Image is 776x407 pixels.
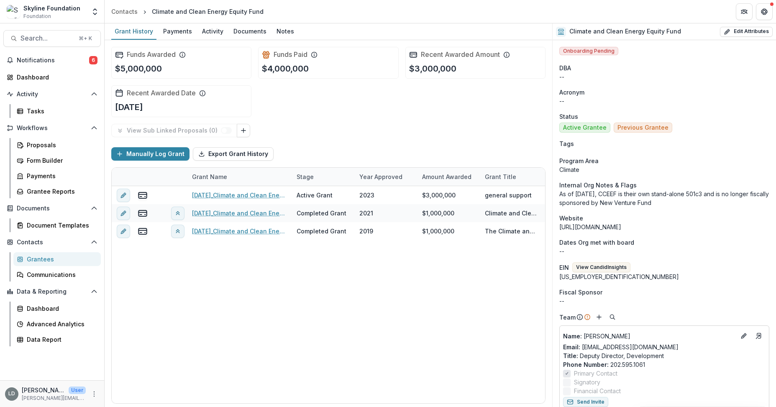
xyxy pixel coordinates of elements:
div: Documents [230,25,270,37]
button: Get Help [756,3,773,20]
button: edit [117,207,130,220]
div: Climate and Clean Energy Equity Fund [152,7,264,16]
div: 2023 [359,191,374,200]
button: Manually Log Grant [111,147,190,161]
div: Stage [292,172,319,181]
h2: Recent Awarded Date [127,89,196,97]
h2: Funds Paid [274,51,307,59]
a: Payments [160,23,195,40]
button: Search... [3,30,101,47]
div: -- [559,72,769,81]
div: Grant Title [480,168,543,186]
span: Previous Grantee [617,124,668,131]
div: Amount Awarded [417,172,476,181]
button: Export Grant History [193,147,274,161]
p: [DATE] [115,101,143,113]
div: Payments [27,172,94,180]
a: Payments [13,169,101,183]
a: [DATE]_Climate and Clean Energy Equity Fund_1000000 [192,209,287,218]
span: Primary Contact [574,369,617,378]
button: Edit [739,331,749,341]
span: Status [559,112,578,121]
a: Grantee Reports [13,184,101,198]
div: Contacts [111,7,138,16]
div: Year approved [354,172,407,181]
a: Go to contact [752,329,766,343]
span: Title : [563,352,578,359]
p: [PERSON_NAME][EMAIL_ADDRESS][DOMAIN_NAME] [22,394,86,402]
div: [US_EMPLOYER_IDENTIFICATION_NUMBER] [559,272,769,281]
button: view-payments [138,226,148,236]
nav: breadcrumb [108,5,267,18]
p: As of [DATE], CCEEF is their own stand-alone 501c3 and is no longer fiscally sponsored by New Ven... [559,189,769,207]
a: Data Report [13,333,101,346]
span: Active Grantee [563,124,607,131]
div: Grant Term [543,168,605,186]
p: User [69,387,86,394]
div: Activity [199,25,227,37]
div: general support [485,191,532,200]
div: $3,000,000 [422,191,456,200]
p: $4,000,000 [262,62,309,75]
a: Dashboard [3,70,101,84]
div: Skyline Foundation [23,4,80,13]
button: Partners [736,3,753,20]
img: Skyline Foundation [7,5,20,18]
a: Contacts [108,5,141,18]
div: Active Grant [297,191,333,200]
div: Dashboard [17,73,94,82]
div: ⌘ + K [77,34,94,43]
div: Grant History [111,25,156,37]
p: Climate [559,165,769,174]
div: Grant Title [480,172,521,181]
button: edit [117,189,130,202]
div: Grantee Reports [27,187,94,196]
a: Activity [199,23,227,40]
h2: Funds Awarded [127,51,176,59]
button: Notifications6 [3,54,101,67]
button: Open Activity [3,87,101,101]
button: View Sub Linked Proposals (0) [111,124,237,137]
span: Data & Reporting [17,288,87,295]
a: Grantees [13,252,101,266]
div: Tasks [27,107,94,115]
span: Acronym [559,88,584,97]
div: 2021 [359,209,373,218]
span: Program Area [559,156,599,165]
span: Contacts [17,239,87,246]
div: Payments [160,25,195,37]
span: Onboarding Pending [559,47,618,55]
a: Name: [PERSON_NAME] [563,332,735,340]
a: Tasks [13,104,101,118]
div: $1,000,000 [422,209,454,218]
a: Form Builder [13,154,101,167]
span: Foundation [23,13,51,20]
span: Financial Contact [574,387,621,395]
a: Email: [EMAIL_ADDRESS][DOMAIN_NAME] [563,343,679,351]
div: Year approved [354,168,417,186]
a: [URL][DOMAIN_NAME] [559,223,621,230]
div: Amount Awarded [417,168,480,186]
p: Deputy Director, Development [563,351,766,360]
span: Notifications [17,57,89,64]
div: Stage [292,168,354,186]
div: Grantees [27,255,94,264]
div: Climate and Clean Energy Equity Fund (paid to New Venture Fund) [485,209,538,218]
span: Fiscal Sponsor [559,288,602,297]
span: Email: [563,343,580,351]
a: Documents [230,23,270,40]
a: [DATE]_Climate and Clean Energy Equity Fund_1000000 [192,227,287,235]
button: View linked parent [171,207,184,220]
button: Open Data & Reporting [3,285,101,298]
span: DBA [559,64,571,72]
button: view-payments [138,190,148,200]
span: Activity [17,91,87,98]
button: edit [117,225,130,238]
h2: Climate and Clean Energy Equity Fund [569,28,681,35]
p: $5,000,000 [115,62,162,75]
button: Open Documents [3,202,101,215]
p: -- [559,97,769,105]
span: Signatory [574,378,600,387]
p: EIN [559,263,569,272]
